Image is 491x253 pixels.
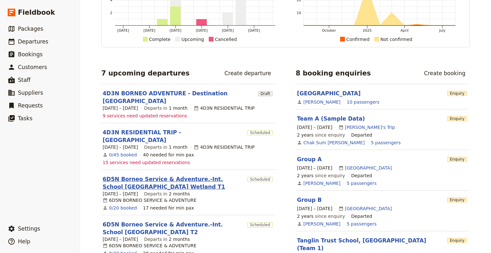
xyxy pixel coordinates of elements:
[351,172,372,179] div: Departed
[297,11,301,15] tspan: 10
[345,165,392,171] a: [GEOGRAPHIC_DATA]
[103,144,138,150] span: [DATE] – [DATE]
[18,115,33,122] span: Tasks
[447,157,467,162] span: Enquiry
[303,180,340,186] a: [PERSON_NAME]
[194,144,255,150] div: 4D3N RESIDENTIAL TRIP
[222,28,234,33] tspan: [DATE]
[144,28,155,33] tspan: [DATE]
[144,144,188,150] span: Departs in
[420,68,470,79] a: Create booking
[110,11,113,15] tspan: 2
[144,191,190,197] span: Departs in
[297,237,426,251] a: Tanglin Trust School, [GEOGRAPHIC_DATA] (Team 1)
[103,105,138,111] span: [DATE] – [DATE]
[297,205,332,212] span: [DATE] – [DATE]
[439,28,446,33] tspan: July
[296,68,371,78] h2: 8 booking enquiries
[303,99,340,105] a: [PERSON_NAME]
[117,28,129,33] tspan: [DATE]
[297,124,332,130] span: [DATE] – [DATE]
[103,175,245,191] a: 6D5N Borneo Service & Adventure.-Int. School [GEOGRAPHIC_DATA] Wetland T1
[143,205,194,211] div: 17 needed for min pax
[18,51,43,58] span: Bookings
[143,152,194,158] div: 40 needed for min pax
[170,28,182,33] tspan: [DATE]
[297,172,345,179] span: since enquiry
[345,124,395,130] a: [PERSON_NAME]'s Trip
[18,38,48,45] span: Departures
[447,116,467,121] span: Enquiry
[447,238,467,243] span: Enquiry
[363,28,372,33] tspan: 2025
[351,213,372,219] div: Departed
[247,130,273,135] span: Scheduled
[345,205,392,212] a: [GEOGRAPHIC_DATA]
[18,225,40,232] span: Settings
[297,213,345,219] span: since enquiry
[297,90,361,97] a: [GEOGRAPHIC_DATA]
[169,191,190,196] span: 2 months
[297,132,314,138] span: 2 years
[303,139,365,146] a: Chak Sum [PERSON_NAME]
[347,221,377,227] a: View the passengers for this booking
[103,197,197,203] div: 6D5N BORNEO SERVICE & ADVENTURE
[109,152,137,158] a: View the bookings for this departure
[169,145,188,150] span: 1 month
[18,90,43,96] span: Suppliers
[181,36,204,43] div: Upcoming
[371,139,401,146] a: View the passengers for this booking
[103,113,187,119] span: 9 services need updated reservations
[297,115,365,122] a: Team A (Sample Data)
[194,105,255,111] div: 4D3N RESIDENTIAL TRIP
[297,197,322,203] a: Group B
[103,159,190,166] span: 15 services need updated reservations
[322,28,336,33] tspan: October
[258,91,273,96] span: Draft
[447,91,467,96] span: Enquiry
[215,36,237,43] div: Cancelled
[346,36,370,43] div: Confirmed
[18,77,31,83] span: Staff
[247,222,273,227] span: Scheduled
[103,191,138,197] span: [DATE] – [DATE]
[297,132,345,138] span: since enquiry
[103,90,255,105] a: 4D3N BORNEO ADVENTURE - Destination [GEOGRAPHIC_DATA]
[18,8,55,17] span: Fieldbook
[447,197,467,202] span: Enquiry
[18,102,43,109] span: Requests
[351,132,372,138] div: Departed
[169,106,188,111] span: 1 month
[103,242,197,249] div: 6D5N BORNEO SERVICE & ADVENTURE
[297,214,314,219] span: 2 years
[380,36,412,43] div: Not confirmed
[401,28,409,33] tspan: April
[144,105,188,111] span: Departs in
[196,28,207,33] tspan: [DATE]
[101,68,190,78] h2: 7 upcoming departures
[297,173,314,178] span: 2 years
[248,28,260,33] tspan: [DATE]
[303,221,340,227] a: [PERSON_NAME]
[347,99,379,105] a: View the passengers for this booking
[169,237,190,242] span: 2 months
[220,68,275,79] a: Create departure
[149,36,170,43] div: Complete
[297,156,322,162] a: Group A
[247,177,273,182] span: Scheduled
[103,221,245,236] a: 6D5N Borneo Service & Adventure.-Int. School [GEOGRAPHIC_DATA] T2
[18,64,47,70] span: Customers
[109,205,137,211] a: View the bookings for this departure
[18,26,43,32] span: Packages
[103,129,245,144] a: 4D3N RESIDENTIAL TRIP - [GEOGRAPHIC_DATA]
[103,236,138,242] span: [DATE] – [DATE]
[297,165,332,171] span: [DATE] – [DATE]
[144,236,190,242] span: Departs in
[347,180,377,186] a: View the passengers for this booking
[18,238,30,245] span: Help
